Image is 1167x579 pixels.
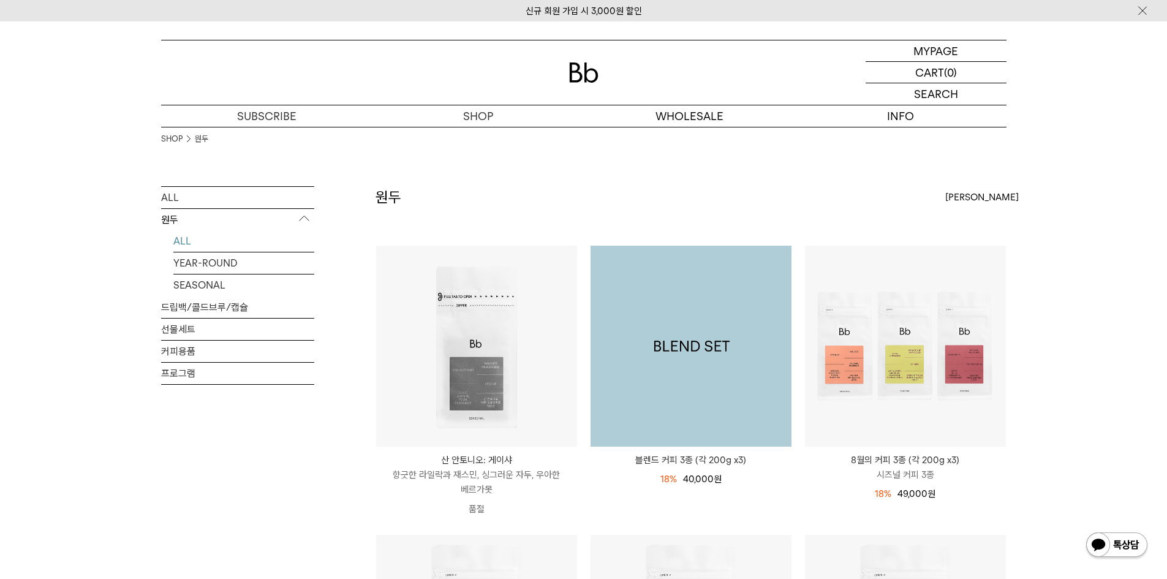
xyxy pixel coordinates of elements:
[805,453,1006,482] a: 8월의 커피 3종 (각 200g x3) 시즈널 커피 3종
[376,453,577,497] a: 산 안토니오: 게이샤 향긋한 라일락과 재스민, 싱그러운 자두, 우아한 베르가못
[376,467,577,497] p: 향긋한 라일락과 재스민, 싱그러운 자두, 우아한 베르가못
[805,246,1006,447] img: 8월의 커피 3종 (각 200g x3)
[173,230,314,252] a: ALL
[897,488,935,499] span: 49,000
[376,246,577,447] img: 산 안토니오: 게이샤
[569,62,599,83] img: 로고
[526,6,642,17] a: 신규 회원 가입 시 3,000원 할인
[875,486,891,501] div: 18%
[161,209,314,231] p: 원두
[683,474,722,485] span: 40,000
[161,187,314,208] a: ALL
[161,341,314,362] a: 커피용품
[161,105,372,127] a: SUBSCRIBE
[173,252,314,274] a: YEAR-ROUND
[161,133,183,145] a: SHOP
[1085,531,1149,561] img: 카카오톡 채널 1:1 채팅 버튼
[161,363,314,384] a: 프로그램
[944,62,957,83] p: (0)
[591,246,791,447] a: 블렌드 커피 3종 (각 200g x3)
[914,83,958,105] p: SEARCH
[913,40,958,61] p: MYPAGE
[866,40,1006,62] a: MYPAGE
[915,62,944,83] p: CART
[927,488,935,499] span: 원
[372,105,584,127] a: SHOP
[161,297,314,318] a: 드립백/콜드브루/캡슐
[591,246,791,447] img: 1000001179_add2_053.png
[945,190,1019,205] span: [PERSON_NAME]
[376,187,401,208] h2: 원두
[795,105,1006,127] p: INFO
[866,62,1006,83] a: CART (0)
[376,453,577,467] p: 산 안토니오: 게이샤
[591,453,791,467] a: 블렌드 커피 3종 (각 200g x3)
[195,133,208,145] a: 원두
[584,105,795,127] p: WHOLESALE
[660,472,677,486] div: 18%
[173,274,314,296] a: SEASONAL
[376,497,577,521] p: 품절
[805,467,1006,482] p: 시즈널 커피 3종
[161,319,314,340] a: 선물세트
[805,453,1006,467] p: 8월의 커피 3종 (각 200g x3)
[714,474,722,485] span: 원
